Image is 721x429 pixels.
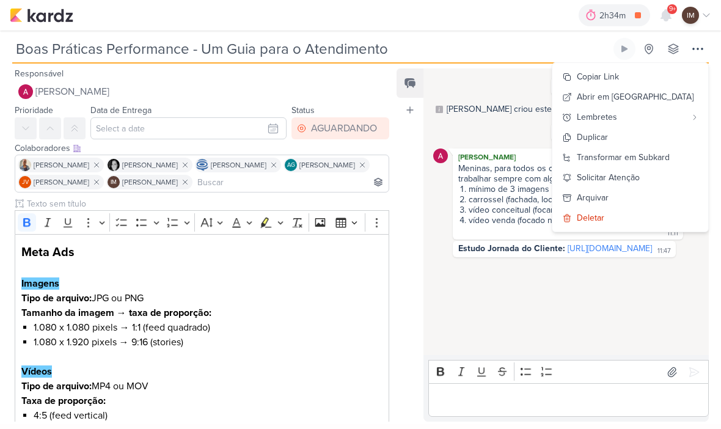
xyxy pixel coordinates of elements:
div: Editor toolbar [15,210,389,234]
p: JPG ou PNG [21,291,383,306]
span: [PERSON_NAME] [299,159,355,170]
div: 11:11 [667,229,678,238]
div: Copiar Link [577,70,619,83]
span: [PERSON_NAME] [211,159,266,170]
span: [PERSON_NAME] [34,159,89,170]
button: [PERSON_NAME] [15,81,389,103]
button: Transformar em Subkard [552,147,708,167]
img: Alessandra Gomes [18,84,33,99]
div: 11:47 [657,246,671,256]
label: Responsável [15,68,64,79]
button: Copiar Link [552,67,708,87]
input: Kard Sem Título [12,38,611,60]
span: 9+ [669,4,676,14]
button: Abrir em [GEOGRAPHIC_DATA] [552,87,708,107]
label: Status [291,105,315,116]
a: [URL][DOMAIN_NAME] [568,243,652,254]
span: [PERSON_NAME] [35,84,109,99]
div: Aline Gimenez Graciano [285,159,297,171]
span: [PERSON_NAME] [34,177,89,188]
input: Buscar [195,175,386,189]
div: [PERSON_NAME] [455,151,681,163]
p: IM [687,10,695,21]
img: Caroline Traven De Andrade [196,159,208,171]
span: [PERSON_NAME] [122,177,178,188]
strong: Imagens [21,277,59,290]
p: JV [22,180,29,186]
img: Renata Brandão [108,159,120,171]
p: AG [287,163,295,169]
strong: Taxa de proporção: [21,395,106,407]
img: Iara Santos [19,159,31,171]
strong: Tamanho da imagem → taxa de proporção: [21,307,211,319]
button: Arquivar [552,188,708,208]
strong: Tipo de arquivo: [21,380,92,392]
div: Solicitar Atenção [577,171,640,184]
div: Editor toolbar [428,360,709,384]
strong: Meta Ads [21,245,75,260]
button: Lembretes [552,107,708,127]
button: AGUARDANDO [291,117,389,139]
button: Solicitar Atenção [552,167,708,188]
div: Colaboradores [15,142,389,155]
strong: Vídeos [21,365,52,378]
div: Transformar em Subkard [577,151,670,164]
label: Prioridade [15,105,53,116]
label: Data de Entrega [90,105,152,116]
p: MP4 ou MOV [21,379,383,394]
div: Ligar relógio [620,44,629,54]
button: Duplicar [552,127,708,147]
div: Duplicar [577,131,608,144]
span: [PERSON_NAME] [122,159,178,170]
li: mínimo de 3 imagens estáticas (fachada, lazer, planta) [459,184,678,194]
li: 4:5 (feed vertical) [34,408,383,423]
button: Deletar [552,208,708,228]
li: vídeo venda (focado no produto) [459,215,678,226]
img: kardz.app [10,8,73,23]
img: Alessandra Gomes [433,148,448,163]
div: [PERSON_NAME] criou este kard [447,103,571,116]
div: Arquivar [577,191,609,204]
div: Abrir em [GEOGRAPHIC_DATA] [577,90,694,103]
div: Joney Viana [19,176,31,188]
div: 2h34m [599,9,629,22]
div: Deletar [577,211,604,224]
input: Select a date [90,117,287,139]
div: Isabella Machado Guimarães [108,176,120,188]
li: vídeo conceitual (focando em localização e life style) [459,205,678,215]
div: Lembretes [577,111,686,123]
div: AGUARDANDO [311,121,377,136]
strong: Estudo Jornada do Cliente: [458,243,565,254]
div: Isabella Machado Guimarães [682,7,699,24]
input: Texto sem título [24,197,389,210]
li: 1.080 x 1.920 pixels → 9:16 (stories) [34,335,383,350]
li: carrossel (fachada, localização, lazer e planta) [459,194,678,205]
p: IM [111,180,117,186]
strong: Tipo de arquivo: [21,292,92,304]
li: 1.080 x 1.080 pixels → 1:1 (feed quadrado) [34,320,383,335]
div: Meninas, para todos os clientes atuais e futuros, vamos trabalhar sempre com algumas "regras" ini... [458,163,678,184]
div: Editor editing area: main [428,383,709,417]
